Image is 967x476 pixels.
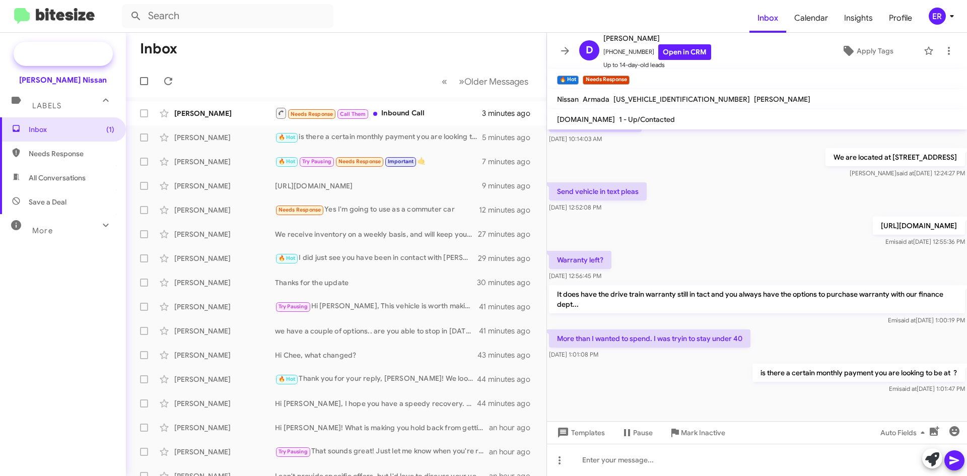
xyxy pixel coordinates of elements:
[174,181,275,191] div: [PERSON_NAME]
[275,131,482,143] div: is there a certain monthly payment you are looking to be at ?
[275,326,479,336] div: we have a couple of options.. are you able to stop in [DATE] or [DATE] ?
[174,447,275,457] div: [PERSON_NAME]
[44,49,105,59] span: Special Campaign
[549,182,647,200] p: Send vehicle in text pleas
[613,95,750,104] span: [US_VEHICLE_IDENTIFICATION_NUMBER]
[279,207,321,213] span: Needs Response
[302,158,331,165] span: Try Pausing
[613,424,661,442] button: Pause
[174,253,275,263] div: [PERSON_NAME]
[603,44,711,60] span: [PHONE_NUMBER]
[619,115,675,124] span: 1 - Up/Contacted
[29,124,114,134] span: Inbox
[442,75,447,88] span: «
[19,75,107,85] div: [PERSON_NAME] Nissan
[174,350,275,360] div: [PERSON_NAME]
[29,173,86,183] span: All Conversations
[603,60,711,70] span: Up to 14-day-old leads
[896,169,914,177] span: said at
[479,205,538,215] div: 12 minutes ago
[275,278,478,288] div: Thanks for the update
[749,4,786,33] a: Inbox
[482,181,538,191] div: 9 minutes ago
[549,272,601,280] span: [DATE] 12:56:45 PM
[275,398,478,409] div: Hi [PERSON_NAME], I hope you have a speedy recovery. We will be ready to assist you whenever you ...
[478,253,538,263] div: 29 minutes ago
[174,108,275,118] div: [PERSON_NAME]
[583,95,609,104] span: Armada
[754,95,810,104] span: [PERSON_NAME]
[279,303,308,310] span: Try Pausing
[555,424,605,442] span: Templates
[275,181,482,191] div: [URL][DOMAIN_NAME]
[888,316,965,324] span: Emi [DATE] 1:00:19 PM
[681,424,725,442] span: Mark Inactive
[633,424,653,442] span: Pause
[32,226,53,235] span: More
[661,424,733,442] button: Mark Inactive
[899,385,917,392] span: said at
[557,115,615,124] span: [DOMAIN_NAME]
[275,301,479,312] div: Hi [PERSON_NAME], This vehicle is worth making the drive! Would this weekend work for you to stop...
[478,374,538,384] div: 44 minutes ago
[275,350,478,360] div: Hi Chee, what changed?
[658,44,711,60] a: Open in CRM
[889,385,965,392] span: Emi [DATE] 1:01:47 PM
[32,101,61,110] span: Labels
[786,4,836,33] a: Calendar
[174,132,275,143] div: [PERSON_NAME]
[174,278,275,288] div: [PERSON_NAME]
[547,424,613,442] button: Templates
[275,446,489,457] div: That sounds great! Just let me know when you're ready, and we can set up a time for the appraisal...
[275,252,478,264] div: I did just see you have been in contact with [PERSON_NAME] as well ! thanks for the update
[174,229,275,239] div: [PERSON_NAME]
[275,204,479,216] div: Yes I'm going to use as a commuter car
[549,251,611,269] p: Warranty left?
[275,229,478,239] div: We receive inventory on a weekly basis, and will keep you updated with what we receive!
[482,108,538,118] div: 3 minutes ago
[478,278,538,288] div: 30 minutes ago
[482,157,538,167] div: 7 minutes ago
[603,32,711,44] span: [PERSON_NAME]
[174,398,275,409] div: [PERSON_NAME]
[478,229,538,239] div: 27 minutes ago
[478,350,538,360] div: 43 minutes ago
[482,132,538,143] div: 5 minutes ago
[583,76,629,85] small: Needs Response
[174,374,275,384] div: [PERSON_NAME]
[895,238,913,245] span: said at
[388,158,414,165] span: Important
[857,42,893,60] span: Apply Tags
[464,76,528,87] span: Older Messages
[557,76,579,85] small: 🔥 Hot
[752,364,965,382] p: is there a certain monthly payment you are looking to be at ?
[279,134,296,141] span: 🔥 Hot
[174,423,275,433] div: [PERSON_NAME]
[850,169,965,177] span: [PERSON_NAME] [DATE] 12:24:27 PM
[489,423,538,433] div: an hour ago
[279,448,308,455] span: Try Pausing
[881,4,920,33] a: Profile
[549,203,601,211] span: [DATE] 12:52:08 PM
[275,373,478,385] div: Thank you for your reply, [PERSON_NAME]! We look forward to assisting you [DATE].
[898,316,916,324] span: said at
[29,149,114,159] span: Needs Response
[340,111,366,117] span: Call Them
[872,424,937,442] button: Auto Fields
[174,157,275,167] div: [PERSON_NAME]
[291,111,333,117] span: Needs Response
[122,4,333,28] input: Search
[436,71,534,92] nav: Page navigation example
[436,71,453,92] button: Previous
[174,326,275,336] div: [PERSON_NAME]
[29,197,66,207] span: Save a Deal
[275,156,482,167] div: 🤙
[453,71,534,92] button: Next
[275,423,489,433] div: Hi [PERSON_NAME]! What is making you hold back from getting a great deal this month?
[885,238,965,245] span: Emi [DATE] 12:55:36 PM
[920,8,956,25] button: ER
[836,4,881,33] a: Insights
